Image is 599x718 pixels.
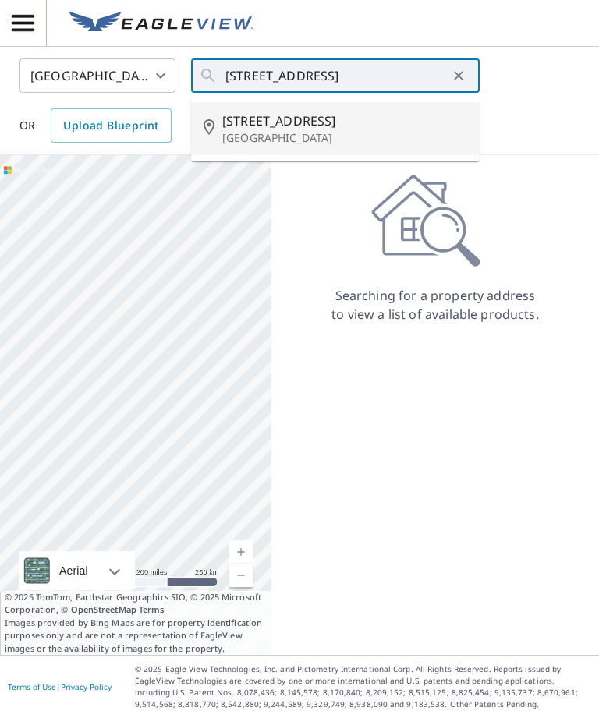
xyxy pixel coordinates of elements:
[19,54,175,97] div: [GEOGRAPHIC_DATA]
[448,65,470,87] button: Clear
[55,551,93,590] div: Aerial
[69,12,253,35] img: EV Logo
[71,603,136,615] a: OpenStreetMap
[225,54,448,97] input: Search by address or latitude-longitude
[135,663,591,710] p: © 2025 Eagle View Technologies, Inc. and Pictometry International Corp. All Rights Reserved. Repo...
[19,551,135,590] div: Aerial
[222,130,467,146] p: [GEOGRAPHIC_DATA]
[229,540,253,564] a: Current Level 5, Zoom In
[139,603,165,615] a: Terms
[19,108,172,143] div: OR
[229,564,253,587] a: Current Level 5, Zoom Out
[51,108,171,143] a: Upload Blueprint
[8,682,112,691] p: |
[5,591,267,617] span: © 2025 TomTom, Earthstar Geographics SIO, © 2025 Microsoft Corporation, ©
[61,681,112,692] a: Privacy Policy
[60,2,263,44] a: EV Logo
[63,116,158,136] span: Upload Blueprint
[222,111,467,130] span: [STREET_ADDRESS]
[331,286,540,324] p: Searching for a property address to view a list of available products.
[8,681,56,692] a: Terms of Use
